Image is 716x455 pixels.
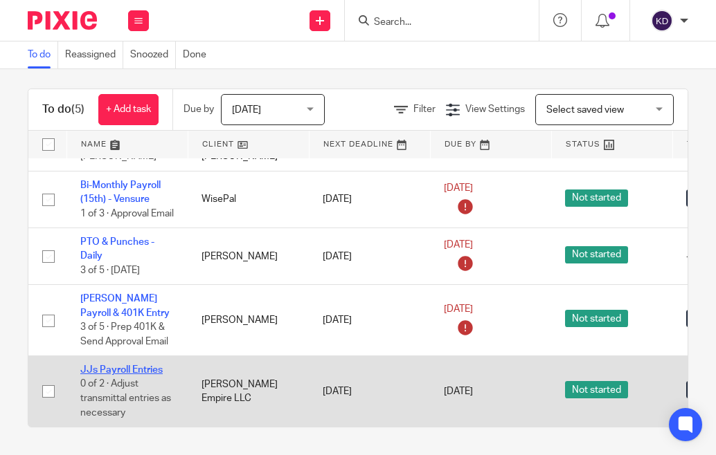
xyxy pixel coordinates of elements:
[413,104,436,114] span: Filter
[80,180,161,204] a: Bi-Monthly Payroll (15th) - Vensure
[309,285,430,356] td: [DATE]
[565,310,628,327] span: Not started
[65,41,123,68] a: Reassigned
[130,41,176,68] a: Snoozed
[309,228,430,285] td: [DATE]
[309,356,430,427] td: [DATE]
[188,285,309,356] td: [PERSON_NAME]
[687,140,710,148] span: Tags
[444,241,473,250] span: [DATE]
[80,209,174,219] span: 1 of 3 · Approval Email
[28,11,97,30] img: Pixie
[80,138,156,162] span: 1 of 2 · [PERSON_NAME]
[188,356,309,427] td: [PERSON_NAME] Empire LLC
[183,41,213,68] a: Done
[71,104,84,115] span: (5)
[80,266,140,275] span: 3 of 5 · [DATE]
[28,41,58,68] a: To do
[565,189,628,207] span: Not started
[98,94,159,125] a: + Add task
[444,387,473,396] span: [DATE]
[188,171,309,228] td: WisePal
[444,304,473,314] span: [DATE]
[188,228,309,285] td: [PERSON_NAME]
[184,102,214,116] p: Due by
[565,381,628,398] span: Not started
[546,105,624,115] span: Select saved view
[80,294,170,317] a: [PERSON_NAME] Payroll & 401K Entry
[373,17,497,29] input: Search
[444,184,473,194] span: [DATE]
[42,102,84,117] h1: To do
[80,322,168,346] span: 3 of 5 · Prep 401K & Send Approval Email
[565,246,628,263] span: Not started
[651,10,673,32] img: svg%3E
[80,380,171,418] span: 0 of 2 · Adjust transmittal entries as necessary
[232,105,261,115] span: [DATE]
[80,365,163,375] a: JJs Payroll Entries
[465,104,525,114] span: View Settings
[80,237,154,261] a: PTO & Punches - Daily
[309,171,430,228] td: [DATE]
